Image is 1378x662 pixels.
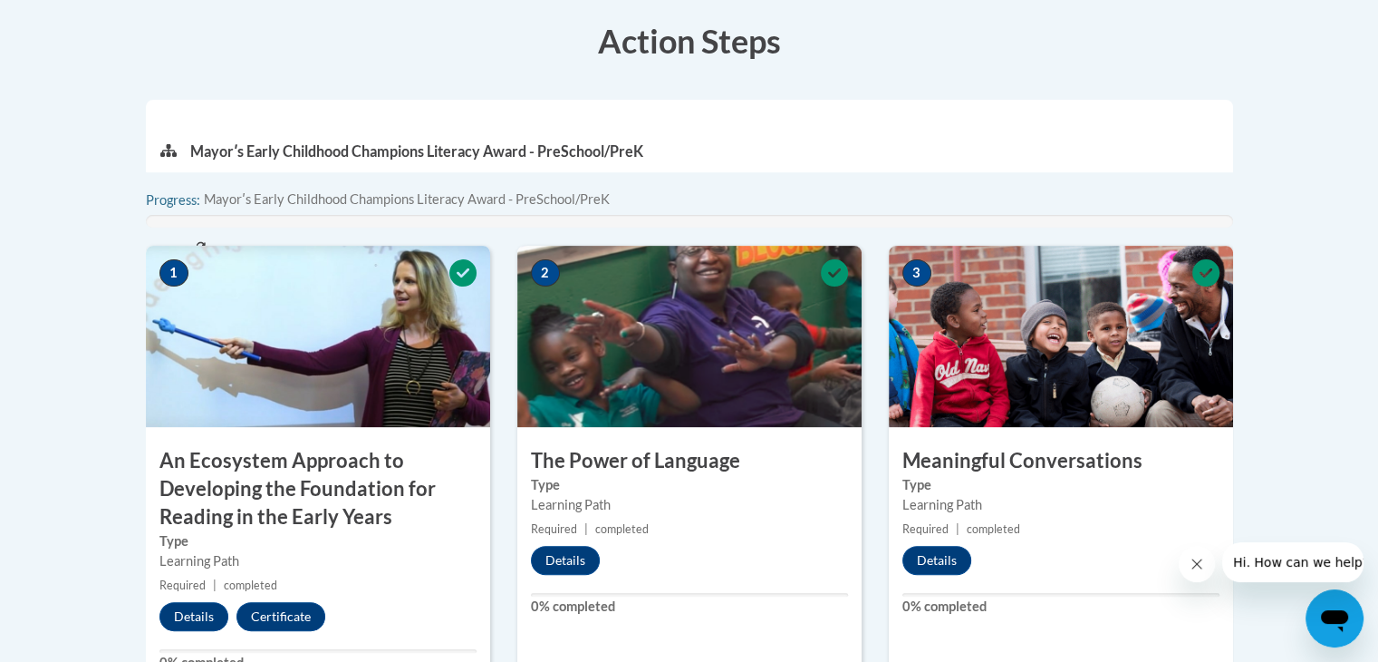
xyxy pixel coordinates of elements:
[889,246,1233,427] img: Course Image
[159,579,206,592] span: Required
[902,495,1219,515] div: Learning Path
[902,259,931,287] span: 3
[967,522,1020,536] span: completed
[190,141,643,161] p: Mayorʹs Early Childhood Champions Literacy Award - PreSchool/PreK
[531,522,577,536] span: Required
[1179,546,1215,582] iframe: Close message
[159,551,477,571] div: Learning Path
[1222,542,1364,582] iframe: Message from company
[146,190,250,210] label: Progress:
[956,522,959,536] span: |
[902,546,971,575] button: Details
[902,522,949,536] span: Required
[595,522,649,536] span: completed
[146,18,1233,63] h3: Action Steps
[531,597,848,617] label: 0% completed
[146,246,490,427] img: Course Image
[531,495,848,515] div: Learning Path
[517,447,862,475] h3: The Power of Language
[146,447,490,531] h3: An Ecosystem Approach to Developing the Foundation for Reading in the Early Years
[517,246,862,427] img: Course Image
[531,546,600,575] button: Details
[236,602,325,631] button: Certificate
[902,597,1219,617] label: 0% completed
[159,531,477,551] label: Type
[213,579,217,592] span: |
[11,13,147,27] span: Hi. How can we help?
[159,259,188,287] span: 1
[159,602,228,631] button: Details
[584,522,588,536] span: |
[204,190,610,209] span: Mayorʹs Early Childhood Champions Literacy Award - PreSchool/PreK
[1306,589,1364,647] iframe: Button to launch messaging window
[902,475,1219,495] label: Type
[531,475,848,495] label: Type
[889,447,1233,475] h3: Meaningful Conversations
[531,259,560,287] span: 2
[224,579,277,592] span: completed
